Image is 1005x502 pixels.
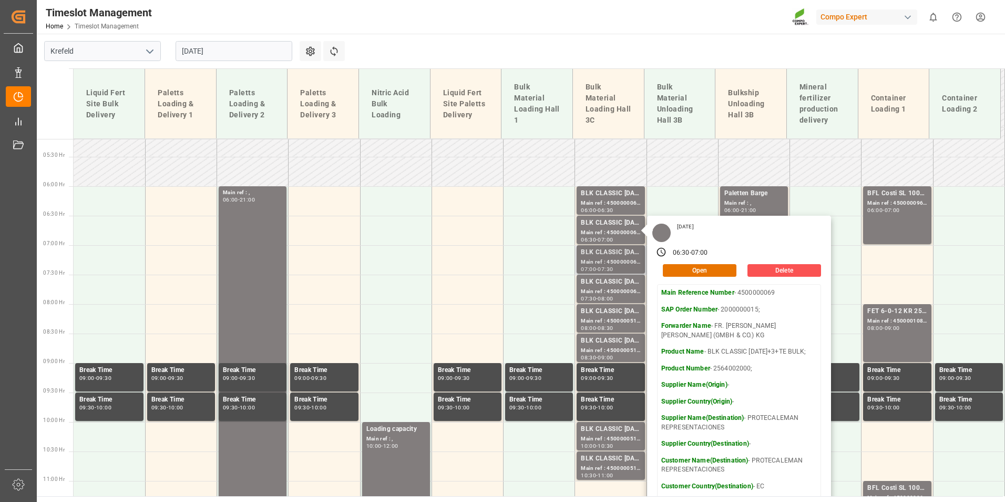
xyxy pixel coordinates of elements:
[596,267,598,272] div: -
[956,405,971,410] div: 10:00
[673,248,690,258] div: 06:30
[581,376,596,380] div: 09:00
[509,405,525,410] div: 09:30
[885,376,900,380] div: 09:30
[167,405,168,410] div: -
[724,199,784,208] div: Main ref : ,
[79,376,95,380] div: 09:00
[581,473,596,478] div: 10:30
[816,7,921,27] button: Compo Expert
[240,376,255,380] div: 09:30
[96,376,111,380] div: 09:30
[438,405,453,410] div: 09:30
[366,444,382,448] div: 10:00
[885,405,900,410] div: 10:00
[438,365,497,376] div: Break Time
[598,267,613,272] div: 07:30
[581,188,640,199] div: BLK CLASSIC [DATE]+3+TE BULK;
[747,264,821,277] button: Delete
[581,424,640,435] div: BLK CLASSIC [DATE]+3+TE BULK;
[661,457,748,464] strong: Customer Name(Destination)
[439,83,493,125] div: Liquid Fert Site Paletts Delivery
[240,405,255,410] div: 10:00
[581,464,640,473] div: Main ref : 4500000512, 2000000417;
[509,376,525,380] div: 09:00
[581,365,640,376] div: Break Time
[176,41,292,61] input: DD.MM.YYYY
[724,188,784,199] div: Paletten Barge
[867,188,927,199] div: BFL Costi SL 1000L IBC EGY;
[310,405,311,410] div: -
[43,299,65,305] span: 08:00 Hr
[438,395,497,405] div: Break Time
[596,296,598,301] div: -
[95,376,96,380] div: -
[598,237,613,242] div: 07:00
[661,322,711,329] strong: Forwarder Name
[690,248,691,258] div: -
[581,199,640,208] div: Main ref : 4500000066, 2000000015;
[381,444,383,448] div: -
[740,208,741,213] div: -
[581,317,640,326] div: Main ref : 4500000514, 2000000417;
[661,365,710,372] strong: Product Number
[596,376,598,380] div: -
[883,208,884,213] div: -
[151,365,211,376] div: Break Time
[366,424,426,435] div: Loading capacity
[509,395,569,405] div: Break Time
[954,405,956,410] div: -
[867,326,883,330] div: 08:00
[596,444,598,448] div: -
[598,208,613,213] div: 06:30
[581,435,640,444] div: Main ref : 4500000513, 2000000417;
[223,405,238,410] div: 09:30
[724,83,778,125] div: Bulkship Unloading Hall 3B
[168,376,183,380] div: 09:30
[867,317,927,326] div: Main ref : 4500001083, 2000001103;
[366,435,426,444] div: Main ref : ,
[581,405,596,410] div: 09:30
[673,223,698,230] div: [DATE]
[151,395,211,405] div: Break Time
[46,23,63,30] a: Home
[43,270,65,276] span: 07:30 Hr
[43,240,65,246] span: 07:00 Hr
[598,376,613,380] div: 09:30
[296,83,350,125] div: Paletts Loading & Delivery 3
[223,365,282,376] div: Break Time
[598,296,613,301] div: 08:00
[661,306,717,313] strong: SAP Order Number
[661,482,817,491] p: - EC
[453,376,455,380] div: -
[885,326,900,330] div: 09:00
[581,287,640,296] div: Main ref : 4500000068, 2000000015;
[151,405,167,410] div: 09:30
[661,439,817,449] p: -
[79,365,139,376] div: Break Time
[525,376,526,380] div: -
[867,376,883,380] div: 09:00
[141,43,157,59] button: open menu
[151,376,167,380] div: 09:00
[661,348,704,355] strong: Product Name
[581,247,640,258] div: BLK CLASSIC [DATE]+3+TE BULK;
[867,483,927,494] div: BFL Costi SL 1000L IBC EGY;
[581,306,640,317] div: BLK CLASSIC [DATE]+3+TE BULK;
[294,365,354,376] div: Break Time
[43,211,65,217] span: 06:30 Hr
[581,454,640,464] div: BLK CLASSIC [DATE]+3+TE BULK;
[596,473,598,478] div: -
[294,376,310,380] div: 09:00
[581,237,596,242] div: 06:30
[581,77,635,130] div: Bulk Material Loading Hall 3C
[581,355,596,360] div: 08:30
[526,376,541,380] div: 09:30
[453,405,455,410] div: -
[661,483,753,490] strong: Customer Country(Destination)
[310,376,311,380] div: -
[661,347,817,357] p: - BLK CLASSIC [DATE]+3+TE BULK;
[79,405,95,410] div: 09:30
[238,405,240,410] div: -
[311,376,326,380] div: 09:30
